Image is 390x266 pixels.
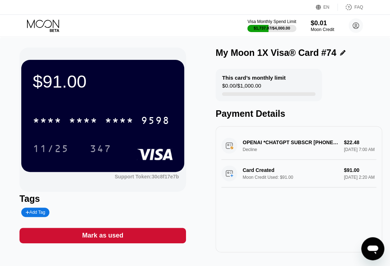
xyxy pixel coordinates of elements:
div: FAQ [338,4,363,11]
div: Add Tag [21,208,49,217]
div: $0.00 / $1,000.00 [222,83,261,92]
div: 9598 [141,116,170,127]
div: 11/25 [27,139,74,158]
div: Add Tag [26,210,45,215]
div: $0.01 [311,19,334,27]
div: $1,737.07 / $4,000.00 [254,26,290,30]
div: This card’s monthly limit [222,75,285,81]
div: Visa Monthly Spend Limit [247,19,296,24]
div: FAQ [354,5,363,10]
div: EN [316,4,338,11]
iframe: Button to launch messaging window [361,237,384,260]
div: EN [323,5,329,10]
div: Payment Details [216,108,382,119]
div: 347 [90,144,111,155]
div: $0.01Moon Credit [311,19,334,32]
div: My Moon 1X Visa® Card #74 [216,48,336,58]
div: 347 [84,139,117,158]
div: $91.00 [33,71,173,92]
div: Moon Credit [311,27,334,32]
div: Mark as used [82,231,123,240]
div: Tags [19,194,186,204]
div: Visa Monthly Spend Limit$1,737.07/$4,000.00 [247,19,296,32]
div: Mark as used [19,228,186,243]
div: Support Token: 30c8f17e7b [115,174,179,179]
div: 11/25 [33,144,69,155]
div: Support Token:30c8f17e7b [115,174,179,179]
